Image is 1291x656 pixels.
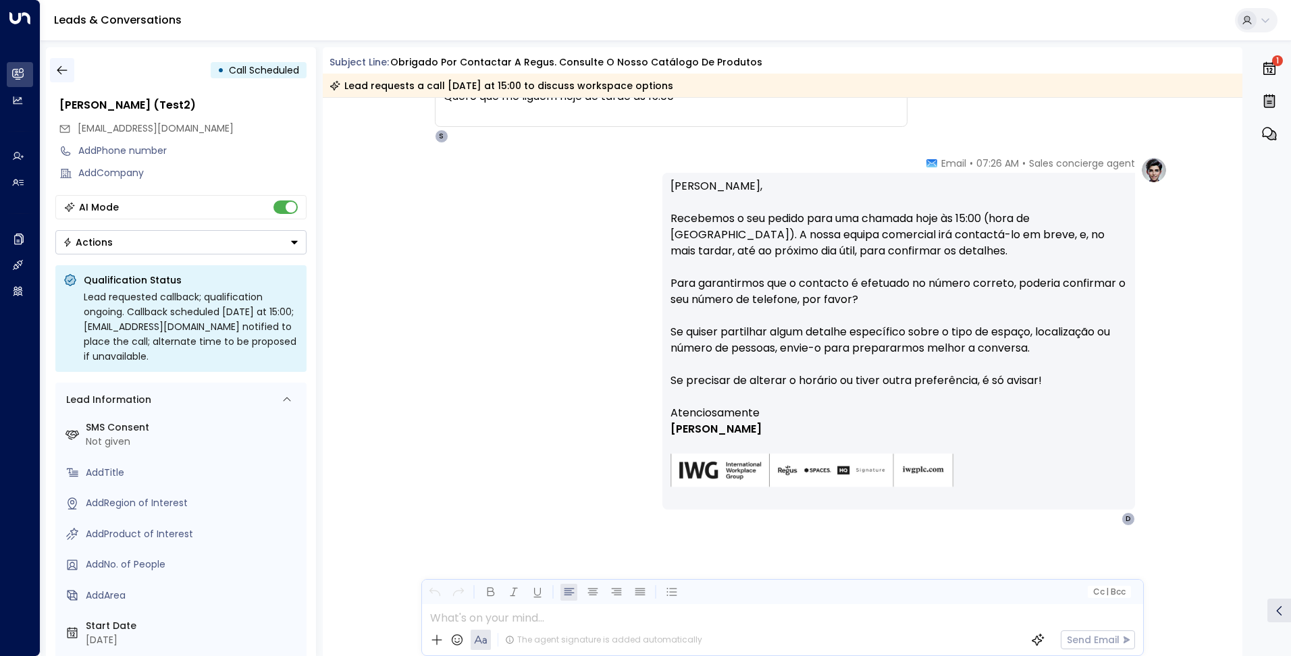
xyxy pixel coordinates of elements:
div: Actions [63,236,113,248]
div: AI Mode [79,200,119,214]
span: dteixeira+test2@gmail.com [78,121,234,136]
button: Undo [426,584,443,601]
div: Button group with a nested menu [55,230,307,254]
span: Email [941,157,966,170]
div: Lead Information [61,393,151,407]
span: Cc Bcc [1092,587,1125,597]
span: Subject Line: [330,55,389,69]
div: AddPhone number [78,144,307,158]
div: • [217,58,224,82]
button: Cc|Bcc [1087,586,1130,599]
div: Not given [86,435,301,449]
span: [PERSON_NAME] [670,421,762,437]
span: Call Scheduled [229,63,299,77]
a: Leads & Conversations [54,12,182,28]
div: Signature [670,405,1127,504]
span: [EMAIL_ADDRESS][DOMAIN_NAME] [78,121,234,135]
div: AddProduct of Interest [86,527,301,541]
p: Qualification Status [84,273,298,287]
div: AddRegion of Interest [86,496,301,510]
p: [PERSON_NAME], Recebemos o seu pedido para uma chamada hoje às 15:00 (hora de [GEOGRAPHIC_DATA]).... [670,178,1127,405]
div: AddNo. of People [86,557,301,572]
span: Atenciosamente [670,405,760,421]
div: D [1122,512,1135,526]
div: [DATE] [86,633,301,647]
div: Obrigado por contactar a Regus. Consulte o nosso catálogo de produtos [390,55,762,70]
div: AddTitle [86,466,301,480]
span: 07:26 AM [976,157,1019,170]
button: Actions [55,230,307,254]
button: 1 [1258,54,1281,84]
span: • [970,157,973,170]
div: AddArea [86,589,301,603]
label: SMS Consent [86,420,301,435]
span: | [1106,587,1109,597]
label: Start Date [86,619,301,633]
span: • [1022,157,1026,170]
div: Lead requests a call [DATE] at 15:00 to discuss workspace options [330,79,673,92]
div: The agent signature is added automatically [505,634,702,646]
div: [PERSON_NAME] (Test2) [59,97,307,113]
img: AIorK4zU2Kz5WUNqa9ifSKC9jFH1hjwenjvh85X70KBOPduETvkeZu4OqG8oPuqbwvp3xfXcMQJCRtwYb-SG [670,454,954,488]
div: Lead requested callback; qualification ongoing. Callback scheduled [DATE] at 15:00; [EMAIL_ADDRES... [84,290,298,364]
span: Sales concierge agent [1029,157,1135,170]
div: S [435,130,448,143]
span: 1 [1272,55,1283,66]
img: profile-logo.png [1140,157,1167,184]
button: Redo [450,584,467,601]
div: AddCompany [78,166,307,180]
